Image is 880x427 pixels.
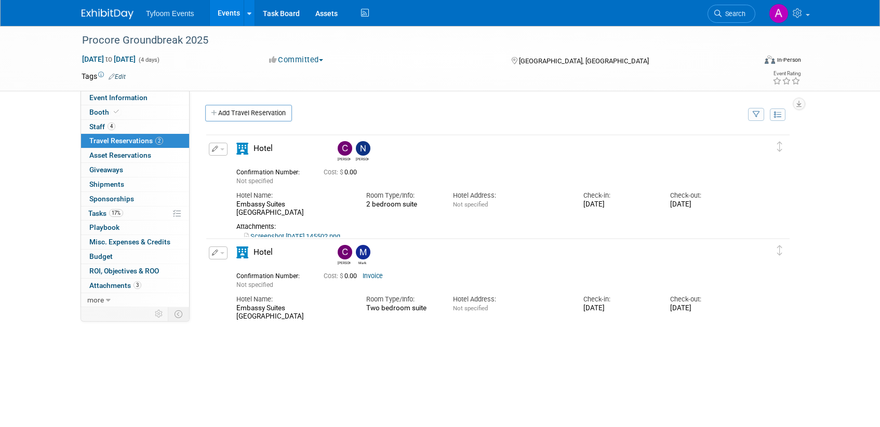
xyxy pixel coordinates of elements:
[88,209,123,217] span: Tasks
[236,269,308,280] div: Confirmation Number:
[366,191,437,200] div: Room Type/Info:
[769,4,789,23] img: Angie Nichols
[670,295,741,304] div: Check-out:
[138,57,159,63] span: (4 days)
[777,245,782,256] i: Click and drag to move item
[338,156,351,161] div: Corbin Nelson
[236,200,351,218] div: Embassy Suites [GEOGRAPHIC_DATA]
[324,272,361,280] span: 0.00
[89,238,170,246] span: Misc. Expenses & Credits
[81,235,189,249] a: Misc. Expenses & Credits
[81,91,189,105] a: Event Information
[335,141,353,161] div: Corbin Nelson
[89,223,119,231] span: Playbook
[236,223,741,231] div: Attachments:
[519,57,649,65] span: [GEOGRAPHIC_DATA], [GEOGRAPHIC_DATA]
[254,144,273,153] span: Hotel
[81,192,189,206] a: Sponsorships
[453,201,488,208] span: Not specified
[722,10,745,18] span: Search
[244,232,340,240] a: Screenshot [DATE] 145502.png
[353,245,371,265] div: Mark Nelson
[356,141,370,156] img: Nathan Nelson
[81,293,189,307] a: more
[366,304,437,312] div: Two bedroom suite
[78,31,740,50] div: Procore Groundbreak 2025
[89,122,115,131] span: Staff
[265,54,327,65] button: Committed
[82,71,126,81] td: Tags
[89,151,151,159] span: Asset Reservations
[89,136,163,145] span: Travel Reservations
[324,272,344,280] span: Cost: $
[694,54,801,70] div: Event Format
[81,177,189,191] a: Shipments
[89,180,124,188] span: Shipments
[583,295,655,304] div: Check-in:
[254,247,273,257] span: Hotel
[236,143,248,155] i: Hotel
[89,108,121,116] span: Booth
[324,169,344,176] span: Cost: $
[772,71,801,76] div: Event Rating
[453,305,488,312] span: Not specified
[168,307,190,321] td: Toggle Event Tabs
[155,137,163,145] span: 2
[670,304,741,313] div: [DATE]
[89,166,123,174] span: Giveaways
[109,73,126,80] a: Edit
[81,120,189,134] a: Staff4
[236,191,351,200] div: Hotel Name:
[236,295,351,304] div: Hotel Name:
[82,54,136,64] span: [DATE] [DATE]
[104,55,114,63] span: to
[236,304,351,322] div: Embassy Suites [GEOGRAPHIC_DATA]
[81,279,189,293] a: Attachments3
[82,9,134,19] img: ExhibitDay
[81,264,189,278] a: ROI, Objectives & ROO
[108,122,115,130] span: 4
[81,206,189,221] a: Tasks17%
[670,191,741,200] div: Check-out:
[134,281,141,289] span: 3
[89,93,148,102] span: Event Information
[453,295,567,304] div: Hotel Address:
[356,259,369,265] div: Mark Nelson
[81,163,189,177] a: Giveaways
[366,200,437,209] div: 2 bedroom suite
[146,9,194,18] span: Tyfoom Events
[335,245,353,265] div: Chris Walker
[356,245,370,259] img: Mark Nelson
[81,105,189,119] a: Booth
[89,195,134,203] span: Sponsorships
[81,250,189,264] a: Budget
[363,272,383,280] a: Invoice
[353,141,371,161] div: Nathan Nelson
[338,259,351,265] div: Chris Walker
[777,142,782,152] i: Click and drag to move item
[81,148,189,162] a: Asset Reservations
[670,200,741,209] div: [DATE]
[753,112,760,118] i: Filter by Traveler
[453,191,567,200] div: Hotel Address:
[356,156,369,161] div: Nathan Nelson
[87,296,104,304] span: more
[236,281,273,288] span: Not specified
[765,56,775,64] img: Format-Inperson.png
[236,246,248,258] i: Hotel
[338,245,352,259] img: Chris Walker
[114,109,119,115] i: Booth reservation complete
[89,267,159,275] span: ROI, Objectives & ROO
[583,200,655,209] div: [DATE]
[583,304,655,313] div: [DATE]
[324,169,361,176] span: 0.00
[236,177,273,185] span: Not specified
[366,295,437,304] div: Room Type/Info:
[708,5,755,23] a: Search
[81,134,189,148] a: Travel Reservations2
[89,281,141,290] span: Attachments
[81,221,189,235] a: Playbook
[777,56,801,64] div: In-Person
[89,252,113,260] span: Budget
[150,307,168,321] td: Personalize Event Tab Strip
